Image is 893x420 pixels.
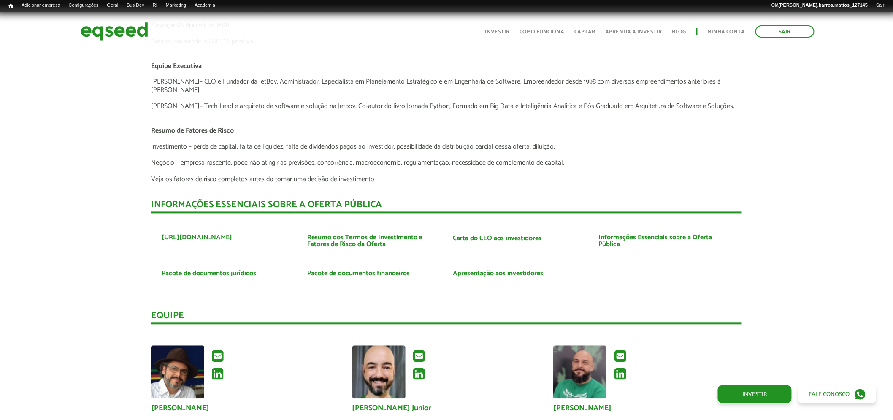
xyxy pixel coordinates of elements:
[190,2,219,9] a: Academia
[352,346,406,399] a: Ver perfil do usuário.
[103,2,122,9] a: Geral
[151,176,742,184] p: Veja os fatores de risco completos antes do tomar uma decisão de investimento
[485,29,510,35] a: Investir
[767,2,872,9] a: Olá[PERSON_NAME].barros.mattos_127145
[151,405,209,412] a: [PERSON_NAME]
[151,60,202,72] span: Equipe Executiva
[151,346,204,399] a: Ver perfil do usuário.
[162,2,190,9] a: Marketing
[779,3,868,8] strong: [PERSON_NAME].barros.mattos_127145
[81,20,148,43] img: EqSeed
[872,2,889,9] a: Sair
[307,235,440,248] a: Resumo dos Termos de Investimento e Fatores de Risco da Oferta
[151,125,234,137] span: Resumo de Fatores de Risco
[672,29,686,35] a: Blog
[151,143,742,151] p: Investimento – perda de capital, falta de liquidez, falta de dividendos pagos ao investidor, poss...
[598,235,731,248] a: Informações Essenciais sobre a Oferta Pública
[453,271,543,277] a: Apresentação aos investidores
[4,2,17,10] a: Início
[798,385,876,403] a: Fale conosco
[553,405,612,412] a: [PERSON_NAME]
[606,29,662,35] a: Aprenda a investir
[520,29,565,35] a: Como funciona
[151,312,742,325] div: Equipe
[149,2,162,9] a: RI
[553,346,606,399] a: Ver perfil do usuário.
[352,405,432,412] a: [PERSON_NAME] Junior
[453,236,541,242] a: Carta do CEO aos investidores
[162,235,233,241] a: [URL][DOMAIN_NAME]
[151,201,742,214] div: INFORMAÇÕES ESSENCIAIS SOBRE A OFERTA PÚBLICA
[65,2,103,9] a: Configurações
[8,3,13,9] span: Início
[718,385,792,403] a: Investir
[151,159,742,167] p: Negócio – empresa nascente, pode não atingir as previsões, concorrência, macroeconomia, regulamen...
[122,2,149,9] a: Bus Dev
[755,25,815,38] a: Sair
[17,2,65,9] a: Adicionar empresa
[553,346,606,399] img: Foto de Josias de Souza
[151,103,742,111] p: – Tech Lead e arquiteto de software e solução na Jetbov. Co-autor do livro Jornada Python, Formad...
[151,101,200,112] span: [PERSON_NAME]
[307,271,410,277] a: Pacote de documentos financeiros
[151,76,200,88] span: [PERSON_NAME]
[352,346,406,399] img: Foto de Sérgio Hilton Berlotto Junior
[575,29,595,35] a: Captar
[151,346,204,399] img: Foto de Xisto Alves de Souza Junior
[151,78,742,94] p: – CEO e Fundador da JetBov. Administrador, Especialista em Planejamento Estratégico e em Engenhar...
[708,29,745,35] a: Minha conta
[162,271,257,277] a: Pacote de documentos jurídicos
